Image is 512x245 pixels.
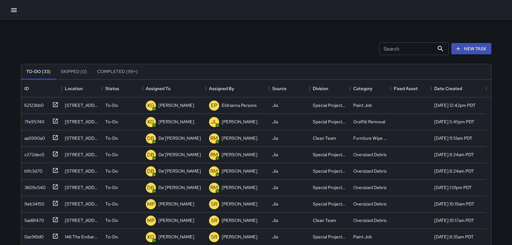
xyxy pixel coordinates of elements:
[353,168,386,174] div: Oversized Debris
[105,135,118,141] p: To-Do
[105,119,118,125] p: To-Do
[147,184,154,192] p: DB
[22,116,44,125] div: 7fe95740
[313,184,347,191] div: Special Projects Team
[313,151,347,158] div: Special Projects Team
[105,234,118,240] p: To-Do
[211,118,217,126] p: JL
[353,135,387,141] div: Furniture Wipe Down
[158,217,194,224] p: [PERSON_NAME]
[65,135,99,141] div: 22 Battery Street
[65,201,99,207] div: 544 Market Street
[65,217,99,224] div: 111 Sutter Street
[222,168,257,174] p: [PERSON_NAME]
[211,200,217,208] p: SR
[313,102,347,108] div: Special Projects Team
[313,80,328,97] div: Division
[21,64,56,79] button: To-Do (33)
[147,200,155,208] p: MP
[211,102,217,109] p: EP
[158,168,201,174] p: De'[PERSON_NAME]
[269,80,310,97] div: Source
[147,135,154,142] p: DB
[222,135,257,141] p: [PERSON_NAME]
[222,217,257,224] p: [PERSON_NAME]
[102,80,143,97] div: Status
[210,151,218,159] p: RM
[65,80,83,97] div: Location
[147,217,155,224] p: MP
[21,80,62,97] div: ID
[147,151,154,159] p: DB
[209,80,234,97] div: Assigned By
[158,135,201,141] p: De'[PERSON_NAME]
[22,231,44,240] div: 0ac961d0
[434,184,472,191] div: 9/18/2025, 1:01pm PDT
[434,119,474,125] div: 9/21/2025, 5:45pm PDT
[313,217,336,224] div: Clean Team
[272,135,278,141] div: Jia
[24,80,29,97] div: ID
[65,184,99,191] div: 850 Montgomery Street
[65,151,99,158] div: 455 Jackson Street
[143,80,206,97] div: Assigned To
[222,201,257,207] p: [PERSON_NAME]
[22,215,44,224] div: 5ad8f470
[222,184,257,191] p: [PERSON_NAME]
[211,217,217,224] p: SR
[313,135,336,141] div: Clean Team
[310,80,350,97] div: Division
[65,168,99,174] div: 472 Jackson Street
[105,184,118,191] p: To-Do
[272,184,278,191] div: Jia
[222,151,257,158] p: [PERSON_NAME]
[22,165,42,174] div: b1fc3d70
[105,80,119,97] div: Status
[147,102,154,109] p: KG
[434,151,474,158] div: 9/19/2025, 8:24am PDT
[210,184,218,192] p: RM
[105,217,118,224] p: To-Do
[272,102,278,108] div: Jia
[272,217,278,224] div: Jia
[394,80,418,97] div: Fixed Asset
[272,201,278,207] div: Jia
[313,119,347,125] div: Special Projects Team
[431,80,486,97] div: Date Created
[222,234,257,240] p: [PERSON_NAME]
[22,149,44,158] div: c272dec0
[22,182,46,191] div: 3609c540
[353,80,372,97] div: Category
[211,233,217,241] p: SR
[313,234,347,240] div: Special Projects Team
[434,217,474,224] div: 9/18/2025, 10:17am PDT
[147,168,154,175] p: DB
[272,151,278,158] div: Jia
[206,80,269,97] div: Assigned By
[434,135,472,141] div: 9/19/2025, 11:51am PDT
[222,102,256,108] p: Eldrianna Persons
[353,201,386,207] div: Oversized Debris
[313,201,347,207] div: Special Projects Team
[272,234,278,240] div: Jia
[105,151,118,158] p: To-Do
[158,102,194,108] p: [PERSON_NAME]
[353,217,386,224] div: Oversized Debris
[147,118,154,126] p: KG
[65,102,99,108] div: 592 Pacific Avenue
[22,132,45,141] div: aa5990a0
[65,119,99,125] div: 621 Sansome Street
[353,151,386,158] div: Oversized Debris
[272,80,287,97] div: Source
[158,151,201,158] p: De'[PERSON_NAME]
[147,233,154,241] p: KG
[353,102,372,108] div: Paint Job
[222,119,257,125] p: [PERSON_NAME]
[158,234,194,240] p: [PERSON_NAME]
[434,168,474,174] div: 9/19/2025, 8:24am PDT
[434,234,474,240] div: 9/18/2025, 8:35am PDT
[22,198,44,207] div: 9eb34150
[158,201,194,207] p: [PERSON_NAME]
[350,80,391,97] div: Category
[353,184,386,191] div: Oversized Debris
